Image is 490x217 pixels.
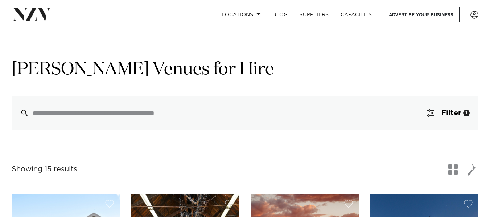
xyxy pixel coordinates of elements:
[12,164,77,175] div: Showing 15 results
[12,58,478,81] h1: [PERSON_NAME] Venues for Hire
[418,96,478,130] button: Filter1
[293,7,334,22] a: SUPPLIERS
[463,110,470,116] div: 1
[216,7,267,22] a: Locations
[12,8,51,21] img: nzv-logo.png
[267,7,293,22] a: BLOG
[441,109,461,117] span: Filter
[335,7,378,22] a: Capacities
[383,7,460,22] a: Advertise your business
